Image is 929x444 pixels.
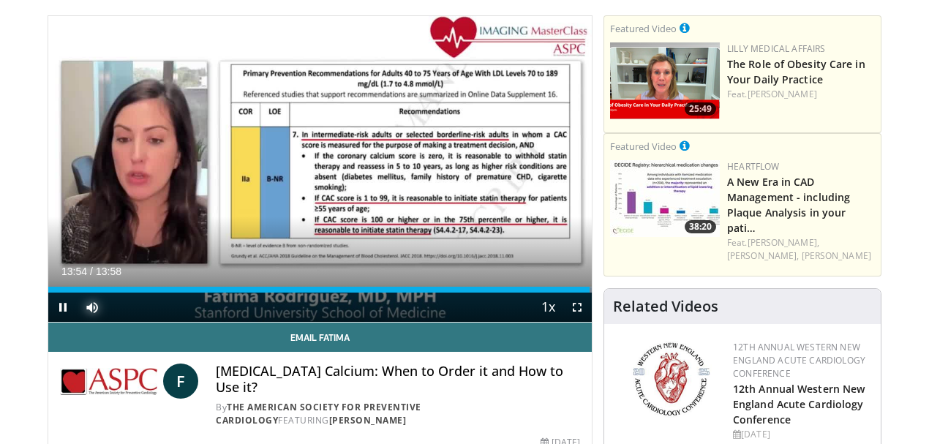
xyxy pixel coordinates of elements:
div: By FEATURING [216,401,580,427]
img: e1208b6b-349f-4914-9dd7-f97803bdbf1d.png.150x105_q85_crop-smart_upscale.png [610,42,720,119]
button: Mute [78,293,107,322]
a: The Role of Obesity Care in Your Daily Practice [727,57,865,86]
div: Progress Bar [48,287,592,293]
span: 25:49 [685,102,716,116]
div: Feat. [727,236,875,263]
img: 0954f259-7907-4053-a817-32a96463ecc8.png.150x105_q85_autocrop_double_scale_upscale_version-0.2.png [631,341,712,418]
span: 13:54 [61,266,87,277]
a: [PERSON_NAME], [727,249,799,262]
div: [DATE] [733,428,869,441]
a: 38:20 [610,160,720,237]
a: The American Society for Preventive Cardiology [216,401,421,426]
a: [PERSON_NAME] [802,249,871,262]
a: F [163,364,198,399]
a: 12th Annual Western New England Acute Cardiology Conference [733,341,865,380]
div: Feat. [727,88,875,101]
video-js: Video Player [48,16,592,323]
h4: [MEDICAL_DATA] Calcium: When to Order it and How to Use it? [216,364,580,395]
a: 25:49 [610,42,720,119]
img: The American Society for Preventive Cardiology [60,364,157,399]
a: [PERSON_NAME], [748,236,819,249]
span: 38:20 [685,220,716,233]
button: Pause [48,293,78,322]
a: Email Fatima [48,323,592,352]
a: [PERSON_NAME] [748,88,817,100]
button: Fullscreen [563,293,592,322]
small: Featured Video [610,140,677,153]
span: 13:58 [96,266,121,277]
a: 12th Annual Western New England Acute Cardiology Conference [733,382,865,426]
a: [PERSON_NAME] [329,414,407,426]
a: Lilly Medical Affairs [727,42,826,55]
img: 738d0e2d-290f-4d89-8861-908fb8b721dc.150x105_q85_crop-smart_upscale.jpg [610,160,720,237]
a: A New Era in CAD Management - including Plaque Analysis in your pati… [727,175,850,235]
span: / [90,266,93,277]
a: Heartflow [727,160,780,173]
h4: Related Videos [613,298,718,315]
button: Playback Rate [533,293,563,322]
small: Featured Video [610,22,677,35]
